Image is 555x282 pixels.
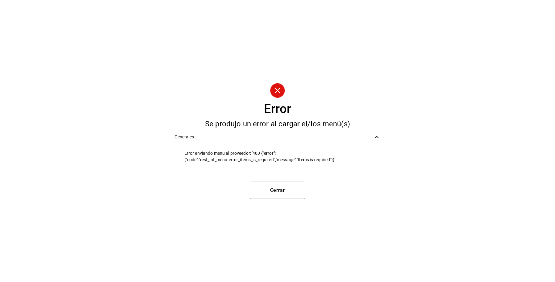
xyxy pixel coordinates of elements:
[170,130,386,144] div: Generales
[170,120,386,128] div: Se produjo un error al cargar el/los menú(s)
[250,182,305,199] button: Cerrar
[184,150,381,163] span: Error enviando menu al proveedor: '400 {"error":{"code":"rest_int_menu.error_items_is_required","...
[264,103,291,115] div: Error
[175,134,373,140] span: Generales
